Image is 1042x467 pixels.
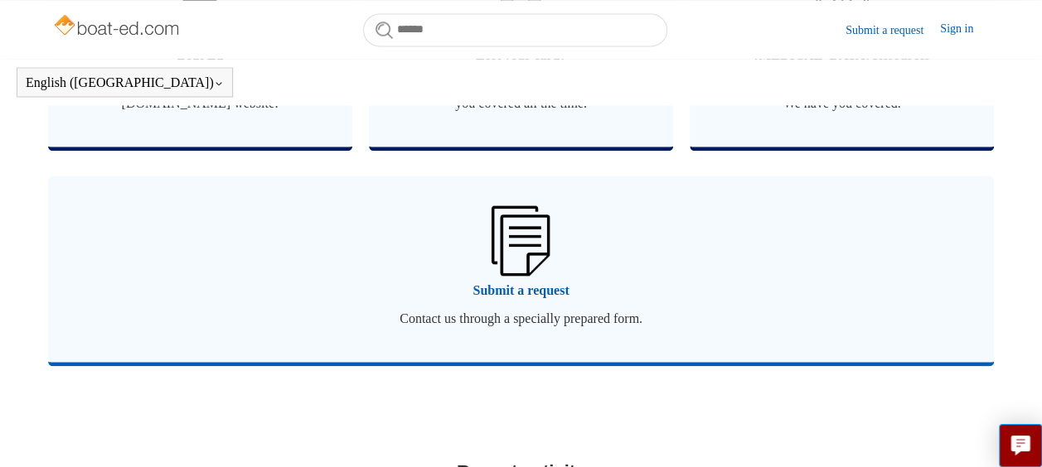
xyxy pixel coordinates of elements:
[73,309,969,329] span: Contact us through a specially prepared form.
[940,20,990,40] a: Sign in
[48,176,994,362] a: Submit a request Contact us through a specially prepared form.
[846,22,940,39] a: Submit a request
[26,75,224,90] button: English ([GEOGRAPHIC_DATA])
[73,281,969,301] span: Submit a request
[363,13,667,46] input: Search
[52,10,184,43] img: Boat-Ed Help Center home page
[492,205,550,275] img: 01HZPCYW3NK71669VZTW7XY4G9
[999,424,1042,467] button: Live chat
